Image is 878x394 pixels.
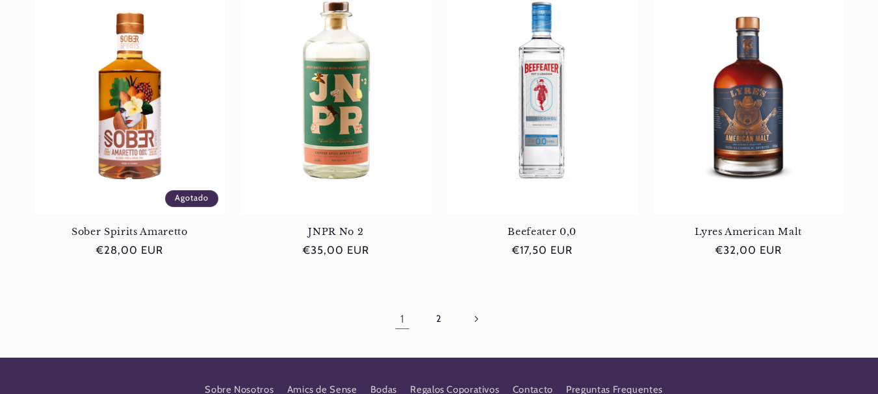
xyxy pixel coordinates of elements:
[240,226,432,238] a: JNPR No 2
[424,304,454,334] a: Página 2
[387,304,417,334] a: Página 1
[461,304,491,334] a: Página siguiente
[653,226,844,238] a: Lyres American Malt
[34,304,844,334] nav: Paginación
[34,226,226,238] a: Sober Spirits Amaretto
[447,226,638,238] a: Beefeater 0,0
